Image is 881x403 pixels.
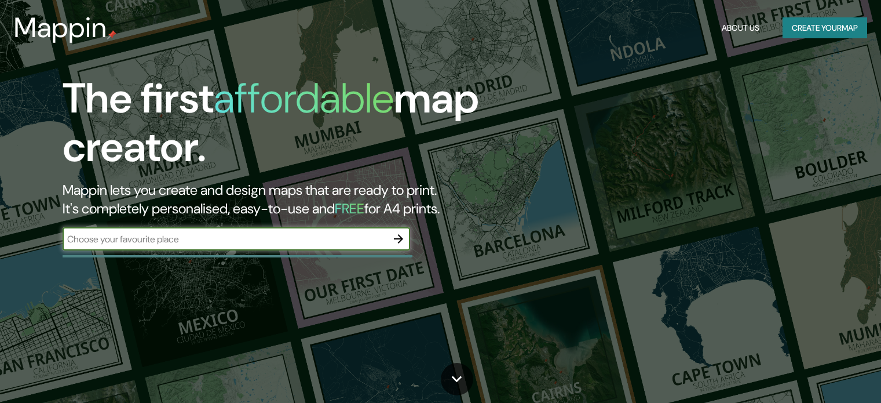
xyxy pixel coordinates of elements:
button: About Us [717,17,764,39]
h5: FREE [335,199,364,217]
h1: The first map creator. [63,74,503,181]
h2: Mappin lets you create and design maps that are ready to print. It's completely personalised, eas... [63,181,503,218]
h3: Mappin [14,12,107,44]
img: mappin-pin [107,30,116,39]
input: Choose your favourite place [63,233,387,246]
h1: affordable [214,71,394,125]
button: Create yourmap [783,17,867,39]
